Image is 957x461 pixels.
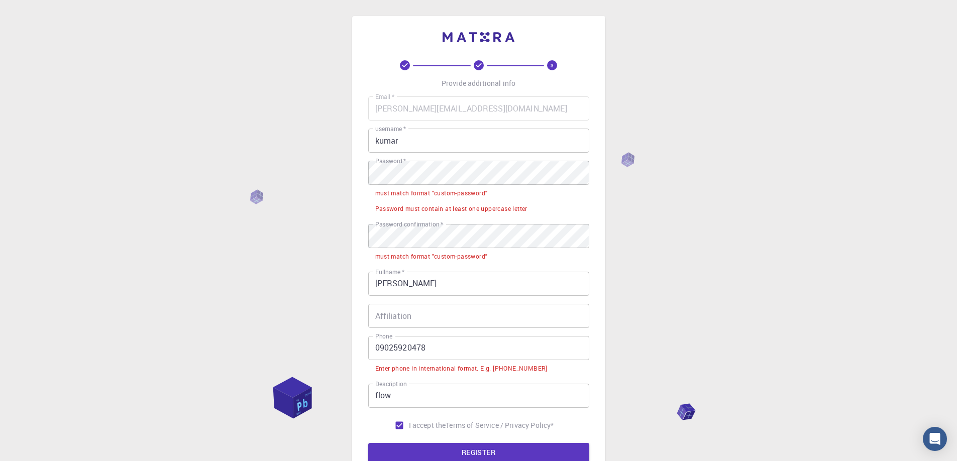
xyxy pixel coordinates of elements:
[375,125,406,133] label: username
[923,427,947,451] div: Open Intercom Messenger
[409,420,446,430] span: I accept the
[375,380,407,388] label: Description
[375,157,406,165] label: Password
[446,420,554,430] p: Terms of Service / Privacy Policy *
[375,268,404,276] label: Fullname
[446,420,554,430] a: Terms of Service / Privacy Policy*
[375,204,527,214] div: Password must contain at least one uppercase letter
[442,78,515,88] p: Provide additional info
[375,220,443,228] label: Password confirmation
[375,188,488,198] div: must match format "custom-password"
[551,62,554,69] text: 3
[375,252,488,262] div: must match format "custom-password"
[375,92,394,101] label: Email
[375,364,548,374] div: Enter phone in international format. E.g. [PHONE_NUMBER]
[375,332,392,340] label: Phone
